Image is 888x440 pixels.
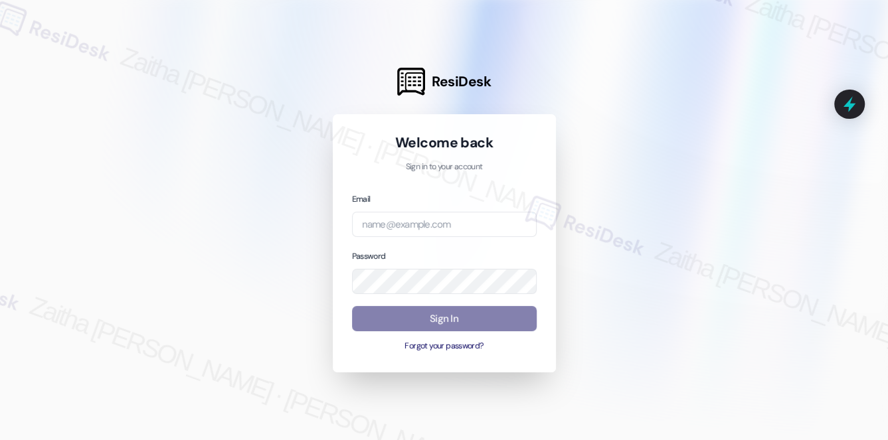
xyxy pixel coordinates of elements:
[352,133,537,152] h1: Welcome back
[352,306,537,332] button: Sign In
[397,68,425,96] img: ResiDesk Logo
[352,251,386,261] label: Password
[352,212,537,238] input: name@example.com
[352,161,537,173] p: Sign in to your account
[432,72,491,91] span: ResiDesk
[352,340,537,352] button: Forgot your password?
[352,194,371,204] label: Email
